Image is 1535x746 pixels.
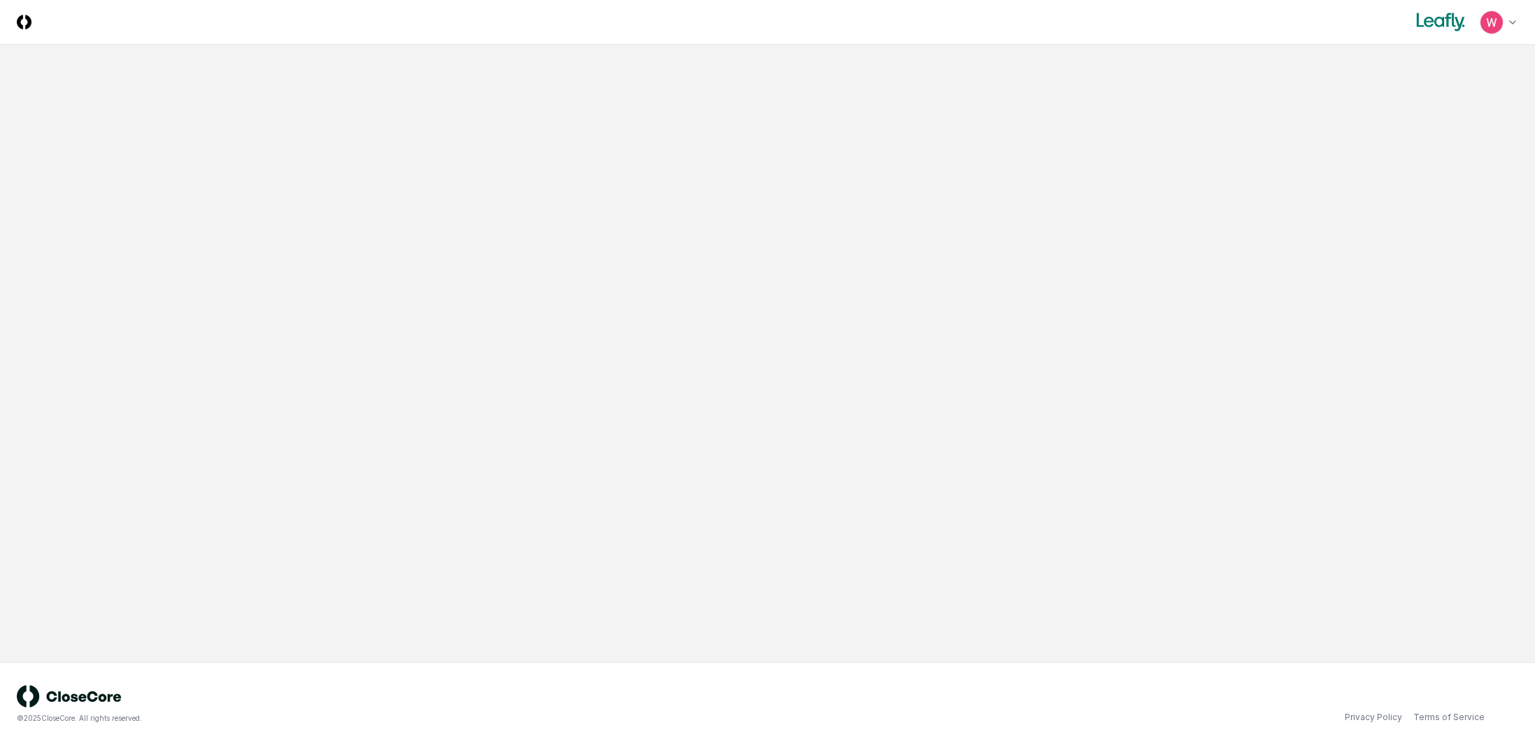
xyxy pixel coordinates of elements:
[17,685,122,708] img: logo
[1413,711,1485,724] a: Terms of Service
[1345,711,1402,724] a: Privacy Policy
[1480,11,1503,34] img: ACg8ocIceHSWyQfagGvDoxhDyw_3B2kX-HJcUhl_gb0t8GGG-Ydwuw=s96-c
[17,713,768,724] div: © 2025 CloseCore. All rights reserved.
[17,15,31,29] img: Logo
[1413,11,1468,34] img: Leafly logo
